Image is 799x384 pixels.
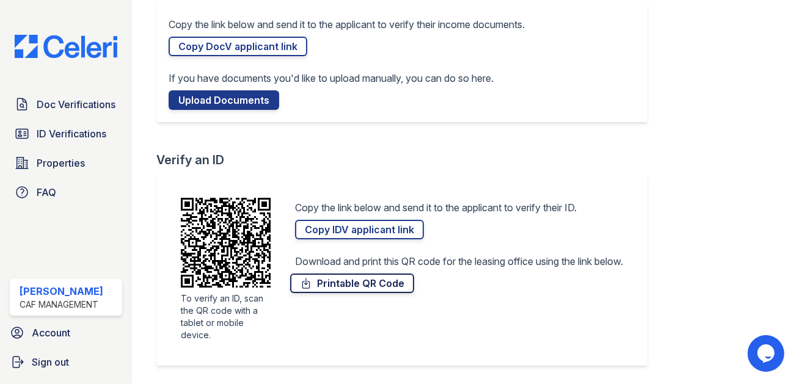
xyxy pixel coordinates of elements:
a: Printable QR Code [290,274,414,293]
span: ID Verifications [37,126,106,141]
a: Copy IDV applicant link [295,220,424,239]
p: Copy the link below and send it to the applicant to verify their ID. [295,200,577,215]
a: FAQ [10,180,122,205]
div: [PERSON_NAME] [20,284,103,299]
div: CAF Management [20,299,103,311]
img: CE_Logo_Blue-a8612792a0a2168367f1c8372b55b34899dd931a85d93a1a3d3e32e68fde9ad4.png [5,35,127,58]
span: Properties [37,156,85,170]
a: ID Verifications [10,121,122,146]
iframe: chat widget [748,335,787,372]
a: Doc Verifications [10,92,122,117]
div: To verify an ID, scan the QR code with a tablet or mobile device. [181,292,271,341]
div: Verify an ID [156,151,657,168]
p: Copy the link below and send it to the applicant to verify their income documents. [169,17,525,32]
a: Sign out [5,350,127,374]
span: Doc Verifications [37,97,115,112]
p: If you have documents you'd like to upload manually, you can do so here. [169,71,494,85]
p: Download and print this QR code for the leasing office using the link below. [295,254,623,269]
a: Upload Documents [169,90,279,110]
a: Properties [10,151,122,175]
a: Copy DocV applicant link [169,37,307,56]
span: Account [32,325,70,340]
a: Account [5,321,127,345]
span: FAQ [37,185,56,200]
span: Sign out [32,355,69,369]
